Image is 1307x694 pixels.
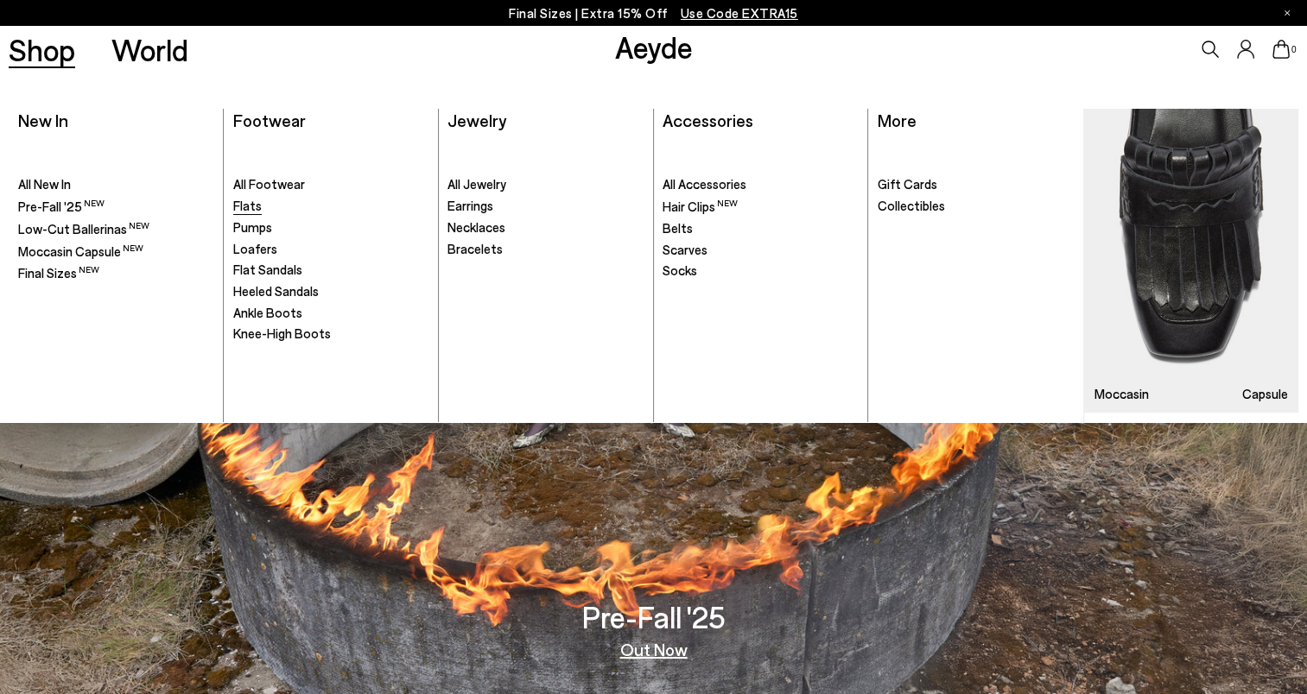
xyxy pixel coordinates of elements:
[663,220,859,237] a: Belts
[447,176,506,192] span: All Jewelry
[1272,40,1290,59] a: 0
[233,198,262,213] span: Flats
[663,242,859,259] a: Scarves
[663,199,738,214] span: Hair Clips
[1084,109,1298,413] img: Mobile_e6eede4d-78b8-4bd1-ae2a-4197e375e133_900x.jpg
[878,176,937,192] span: Gift Cards
[1290,45,1298,54] span: 0
[233,241,429,258] a: Loafers
[620,640,688,658] a: Out Now
[233,283,429,300] a: Heeled Sandals
[111,35,188,65] a: World
[18,110,68,130] a: New In
[18,176,214,193] a: All New In
[878,110,917,130] a: More
[663,176,859,193] a: All Accessories
[233,262,302,277] span: Flat Sandals
[447,176,644,193] a: All Jewelry
[18,198,214,216] a: Pre-Fall '25
[1084,109,1298,413] a: Moccasin Capsule
[681,5,798,21] span: Navigate to /collections/ss25-final-sizes
[18,243,214,261] a: Moccasin Capsule
[18,243,143,259] span: Moccasin Capsule
[447,198,644,215] a: Earrings
[663,262,697,278] span: Socks
[663,198,859,216] a: Hair Clips
[233,219,429,237] a: Pumps
[233,305,302,320] span: Ankle Boots
[233,325,429,343] a: Knee-High Boots
[509,3,798,24] p: Final Sizes | Extra 15% Off
[233,283,319,299] span: Heeled Sandals
[233,262,429,279] a: Flat Sandals
[663,262,859,280] a: Socks
[233,198,429,215] a: Flats
[582,602,726,632] h3: Pre-Fall '25
[447,219,505,235] span: Necklaces
[878,198,1075,215] a: Collectibles
[663,242,707,257] span: Scarves
[447,198,493,213] span: Earrings
[447,241,644,258] a: Bracelets
[233,325,331,341] span: Knee-High Boots
[233,176,429,193] a: All Footwear
[1094,388,1149,401] h3: Moccasin
[447,219,644,237] a: Necklaces
[18,221,149,237] span: Low-Cut Ballerinas
[233,110,306,130] a: Footwear
[233,176,305,192] span: All Footwear
[18,220,214,238] a: Low-Cut Ballerinas
[18,264,214,282] a: Final Sizes
[447,110,506,130] a: Jewelry
[18,199,105,214] span: Pre-Fall '25
[663,220,693,236] span: Belts
[233,219,272,235] span: Pumps
[663,176,746,192] span: All Accessories
[18,176,71,192] span: All New In
[663,110,753,130] a: Accessories
[878,198,945,213] span: Collectibles
[1242,388,1288,401] h3: Capsule
[9,35,75,65] a: Shop
[233,305,429,322] a: Ankle Boots
[614,28,692,65] a: Aeyde
[233,241,277,256] span: Loafers
[878,176,1075,193] a: Gift Cards
[447,241,503,256] span: Bracelets
[18,265,99,281] span: Final Sizes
